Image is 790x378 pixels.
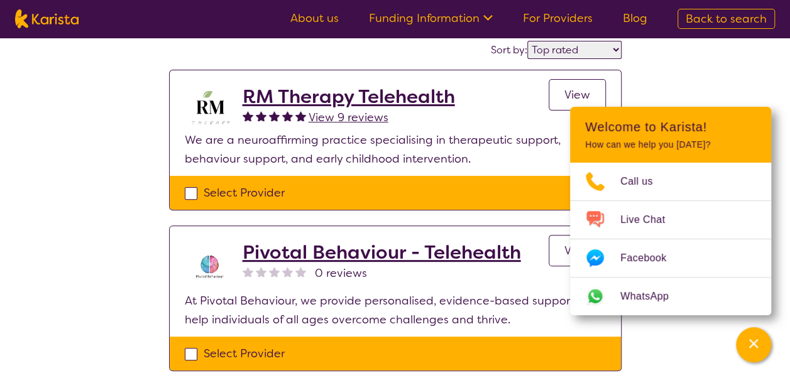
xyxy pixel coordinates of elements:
[295,111,306,121] img: fullstar
[185,131,606,168] p: We are a neuroaffirming practice specialising in therapeutic support, behaviour support, and earl...
[623,11,647,26] a: Blog
[570,107,771,315] div: Channel Menu
[620,172,668,191] span: Call us
[185,241,235,291] img: s8av3rcikle0tbnjpqc8.png
[620,249,681,267] span: Facebook
[185,291,606,329] p: At Pivotal Behaviour, we provide personalised, evidence-based support to help individuals of all ...
[282,111,293,121] img: fullstar
[269,266,280,277] img: nonereviewstar
[491,43,527,57] label: Sort by:
[585,119,756,134] h2: Welcome to Karista!
[290,11,339,26] a: About us
[243,266,253,277] img: nonereviewstar
[620,287,684,306] span: WhatsApp
[309,110,388,125] span: View 9 reviews
[686,11,767,26] span: Back to search
[243,241,521,264] a: Pivotal Behaviour - Telehealth
[736,327,771,362] button: Channel Menu
[269,111,280,121] img: fullstar
[243,111,253,121] img: fullstar
[256,111,266,121] img: fullstar
[585,139,756,150] p: How can we help you [DATE]?
[678,9,775,29] a: Back to search
[369,11,493,26] a: Funding Information
[256,266,266,277] img: nonereviewstar
[185,85,235,131] img: b3hjthhf71fnbidirs13.png
[570,278,771,315] a: Web link opens in a new tab.
[15,9,79,28] img: Karista logo
[564,87,590,102] span: View
[282,266,293,277] img: nonereviewstar
[315,264,367,283] span: 0 reviews
[564,243,590,258] span: View
[295,266,306,277] img: nonereviewstar
[523,11,593,26] a: For Providers
[243,85,455,108] a: RM Therapy Telehealth
[549,235,606,266] a: View
[549,79,606,111] a: View
[620,210,680,229] span: Live Chat
[570,163,771,315] ul: Choose channel
[309,108,388,127] a: View 9 reviews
